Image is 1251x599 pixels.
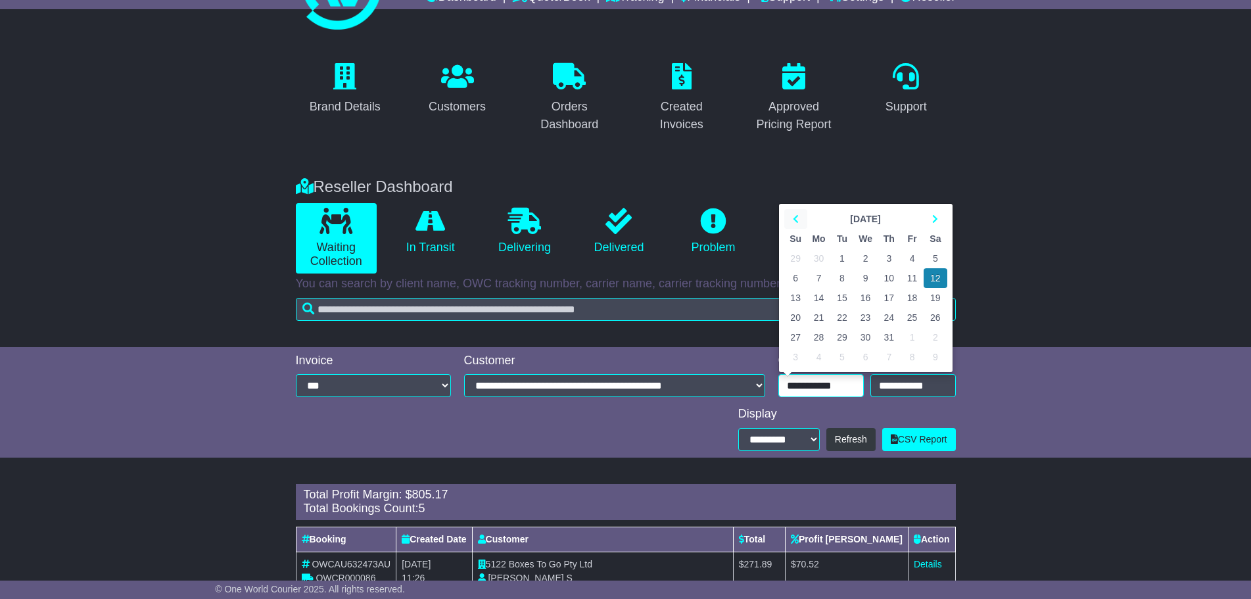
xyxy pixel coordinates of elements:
[632,59,732,138] a: Created Invoices
[826,428,876,451] button: Refresh
[641,98,723,133] div: Created Invoices
[419,502,425,515] span: 5
[733,527,785,552] th: Total
[878,327,901,347] td: 31
[807,209,924,229] th: Select Month
[901,288,924,308] td: 18
[529,98,611,133] div: Orders Dashboard
[924,327,947,347] td: 2
[854,268,878,288] td: 9
[830,249,853,268] td: 1
[412,488,448,501] span: 805.17
[784,288,807,308] td: 13
[878,249,901,268] td: 3
[908,527,955,552] th: Action
[901,249,924,268] td: 4
[509,559,592,569] span: Boxes To Go Pty Ltd
[301,59,389,120] a: Brand Details
[578,203,659,260] a: Delivered
[296,527,396,552] th: Booking
[878,308,901,327] td: 24
[316,573,375,583] span: OWCR000086
[854,347,878,367] td: 6
[901,268,924,288] td: 11
[296,277,956,291] p: You can search by client name, OWC tracking number, carrier name, carrier tracking number or refe...
[402,573,425,583] span: 11:26
[673,203,753,260] a: Problem
[877,59,935,120] a: Support
[429,98,486,116] div: Customers
[486,559,506,569] span: 5122
[854,327,878,347] td: 30
[767,203,848,260] a: Unknown
[924,229,947,249] th: Sa
[807,229,831,249] th: Mo
[901,347,924,367] td: 8
[396,527,472,552] th: Created Date
[420,59,494,120] a: Customers
[296,203,377,274] a: Waiting Collection
[901,229,924,249] th: Fr
[310,98,381,116] div: Brand Details
[304,502,948,516] div: Total Bookings Count:
[878,288,901,308] td: 17
[807,327,831,347] td: 28
[289,178,962,197] div: Reseller Dashboard
[878,268,901,288] td: 10
[901,327,924,347] td: 1
[738,407,956,421] div: Display
[854,229,878,249] th: We
[901,308,924,327] td: 25
[882,428,956,451] a: CSV Report
[784,327,807,347] td: 27
[484,203,565,260] a: Delivering
[807,288,831,308] td: 14
[786,552,909,590] td: $
[390,203,471,260] a: In Transit
[744,59,843,138] a: Approved Pricing Report
[807,249,831,268] td: 30
[830,308,853,327] td: 22
[784,308,807,327] td: 20
[924,308,947,327] td: 26
[830,268,853,288] td: 8
[784,347,807,367] td: 3
[914,559,942,569] a: Details
[786,527,909,552] th: Profit [PERSON_NAME]
[924,249,947,268] td: 5
[464,354,765,368] div: Customer
[924,268,947,288] td: 12
[878,229,901,249] th: Th
[472,527,733,552] th: Customer
[830,229,853,249] th: Tu
[924,288,947,308] td: 19
[854,288,878,308] td: 16
[807,268,831,288] td: 7
[854,308,878,327] td: 23
[784,249,807,268] td: 29
[830,288,853,308] td: 15
[304,488,948,502] div: Total Profit Margin: $
[215,584,405,594] span: © One World Courier 2025. All rights reserved.
[878,347,901,367] td: 7
[488,573,572,583] span: [PERSON_NAME] S
[520,59,619,138] a: Orders Dashboard
[830,347,853,367] td: 5
[807,347,831,367] td: 4
[296,354,451,368] div: Invoice
[744,559,772,569] span: 271.89
[924,347,947,367] td: 9
[807,308,831,327] td: 21
[753,98,835,133] div: Approved Pricing Report
[854,249,878,268] td: 2
[402,559,431,569] span: [DATE]
[784,229,807,249] th: Su
[312,559,390,569] span: OWCAU632473AU
[885,98,927,116] div: Support
[784,268,807,288] td: 6
[733,552,785,590] td: $
[830,327,853,347] td: 29
[796,559,819,569] span: 70.52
